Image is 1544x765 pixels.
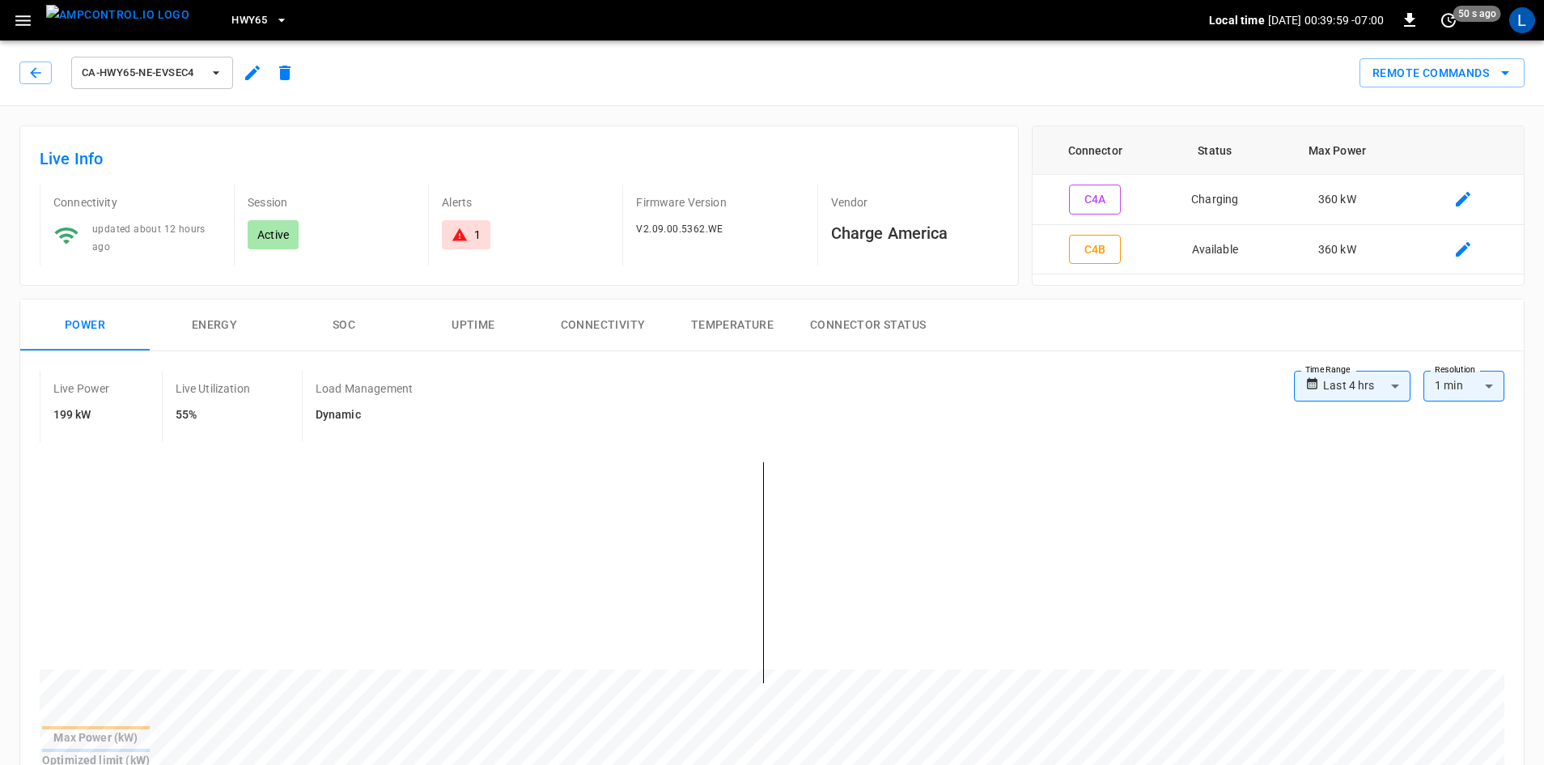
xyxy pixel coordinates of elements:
[53,380,110,397] p: Live Power
[150,300,279,351] button: Energy
[1272,175,1402,225] td: 360 kW
[225,5,295,36] button: HWY65
[409,300,538,351] button: Uptime
[1359,58,1525,88] div: remote commands options
[636,223,723,235] span: V2.09.00.5362.WE
[1272,225,1402,275] td: 360 kW
[1069,235,1121,265] button: C4B
[176,406,250,424] h6: 55%
[1509,7,1535,33] div: profile-icon
[316,380,413,397] p: Load Management
[1453,6,1501,22] span: 50 s ago
[279,300,409,351] button: SOC
[1268,12,1384,28] p: [DATE] 00:39:59 -07:00
[1069,185,1121,215] button: C4A
[1305,363,1351,376] label: Time Range
[40,146,999,172] h6: Live Info
[1272,126,1402,175] th: Max Power
[668,300,797,351] button: Temperature
[316,406,413,424] h6: Dynamic
[1359,58,1525,88] button: Remote Commands
[797,300,939,351] button: Connector Status
[71,57,233,89] button: ca-hwy65-ne-evseC4
[257,227,289,243] p: Active
[538,300,668,351] button: Connectivity
[46,5,189,25] img: ampcontrol.io logo
[248,194,415,210] p: Session
[1158,225,1272,275] td: Available
[20,300,150,351] button: Power
[474,227,481,243] div: 1
[82,64,201,83] span: ca-hwy65-ne-evseC4
[1436,7,1461,33] button: set refresh interval
[1423,371,1504,402] div: 1 min
[831,194,999,210] p: Vendor
[176,380,250,397] p: Live Utilization
[53,194,221,210] p: Connectivity
[1033,126,1524,274] table: connector table
[1158,175,1272,225] td: Charging
[1323,371,1410,402] div: Last 4 hrs
[1209,12,1265,28] p: Local time
[1435,363,1475,376] label: Resolution
[1158,126,1272,175] th: Status
[53,406,110,424] h6: 199 kW
[831,220,999,246] h6: Charge America
[636,194,804,210] p: Firmware Version
[231,11,267,30] span: HWY65
[92,223,206,253] span: updated about 12 hours ago
[442,194,609,210] p: Alerts
[1033,126,1158,175] th: Connector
